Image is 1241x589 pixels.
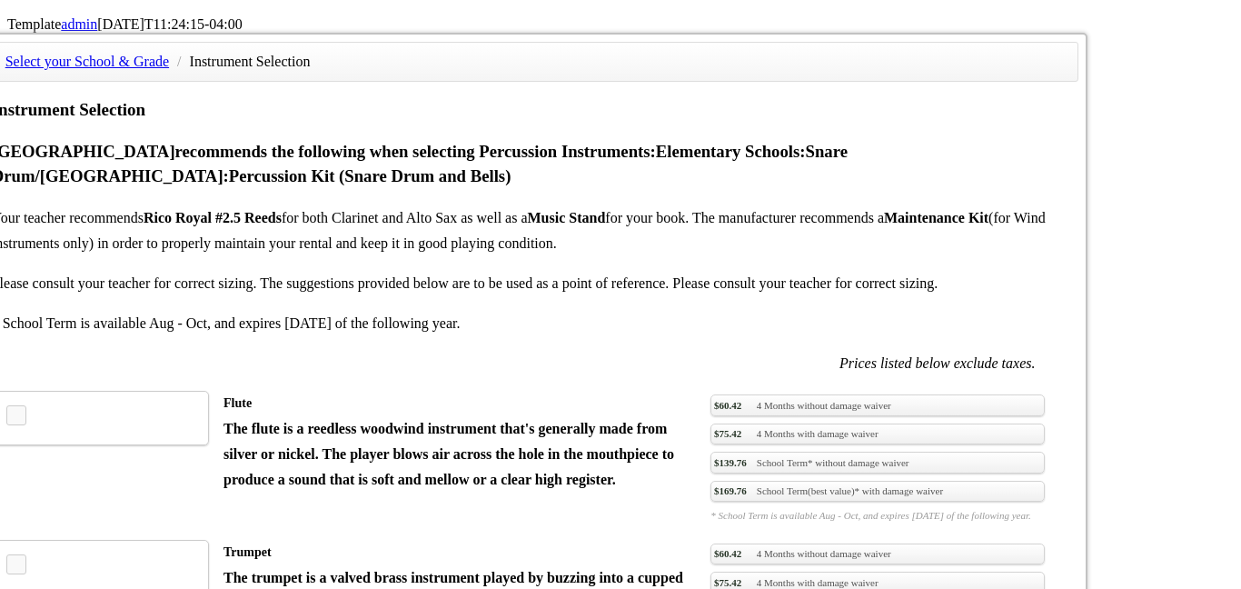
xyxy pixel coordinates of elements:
[190,49,311,75] li: Instrument Selection
[223,540,684,565] div: Trumpet
[6,554,26,574] a: MP3 Clip
[839,355,1035,371] em: Prices listed below exclude taxes.
[528,210,606,225] strong: Music Stand
[229,166,511,185] strong: Percussion Kit (Snare Drum and Bells)
[714,398,741,413] span: $60.42
[5,54,169,69] a: Select your School & Grade
[223,391,684,416] div: Flute
[714,455,747,470] span: $139.76
[714,546,741,561] span: $60.42
[884,210,988,225] strong: Maintenance Kit
[223,421,674,487] strong: The flute is a reedless woodwind instrument that's generally made from silver or nickel. The play...
[6,405,26,425] a: MP3 Clip
[710,508,1044,523] em: * School Term is available Aug - Oct, and expires [DATE] of the following year.
[40,166,223,185] strong: [GEOGRAPHIC_DATA]
[710,424,1044,445] a: $75.424 Months with damage waiver
[714,426,741,441] span: $75.42
[714,484,747,498] span: $169.76
[97,16,242,32] span: [DATE]T11:24:15-04:00
[7,16,61,32] span: Template
[173,54,185,69] span: /
[710,394,1044,416] a: $60.424 Months without damage waiver
[61,16,97,32] a: admin
[656,142,806,161] strong: Elementary Schools:
[710,544,1044,565] a: $60.424 Months without damage waiver
[144,210,282,225] strong: Rico Royal #2.5 Reeds
[710,452,1044,474] a: $139.76School Term* without damage waiver
[710,481,1044,503] a: $169.76School Term(best value)* with damage waiver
